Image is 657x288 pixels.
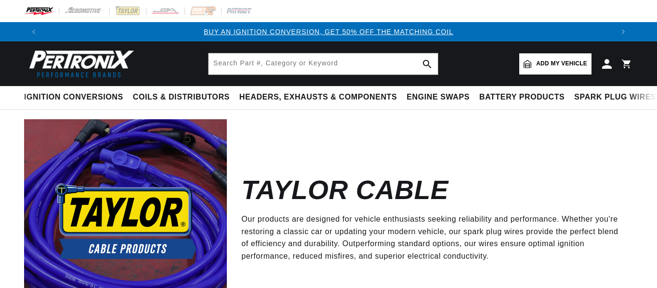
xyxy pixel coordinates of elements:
span: Add my vehicle [536,59,587,68]
summary: Battery Products [474,86,569,109]
span: Ignition Conversions [24,92,123,102]
a: Add my vehicle [519,53,591,75]
span: Spark Plug Wires [574,92,656,102]
summary: Engine Swaps [402,86,474,109]
summary: Headers, Exhausts & Components [235,86,402,109]
button: Translation missing: en.sections.announcements.next_announcement [614,22,633,41]
button: search button [417,53,438,75]
div: 1 of 3 [43,26,614,37]
span: Battery Products [479,92,565,102]
button: Translation missing: en.sections.announcements.previous_announcement [24,22,43,41]
input: Search Part #, Category or Keyword [209,53,438,75]
summary: Coils & Distributors [128,86,235,109]
span: Headers, Exhausts & Components [239,92,397,102]
a: BUY AN IGNITION CONVERSION, GET 50% OFF THE MATCHING COIL [204,28,453,36]
p: Our products are designed for vehicle enthusiasts seeking reliability and performance. Whether yo... [241,213,618,262]
img: Pertronix [24,47,135,80]
span: Coils & Distributors [133,92,230,102]
div: Announcement [43,26,614,37]
summary: Ignition Conversions [24,86,128,109]
span: Engine Swaps [407,92,470,102]
h2: Taylor Cable [241,179,448,201]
